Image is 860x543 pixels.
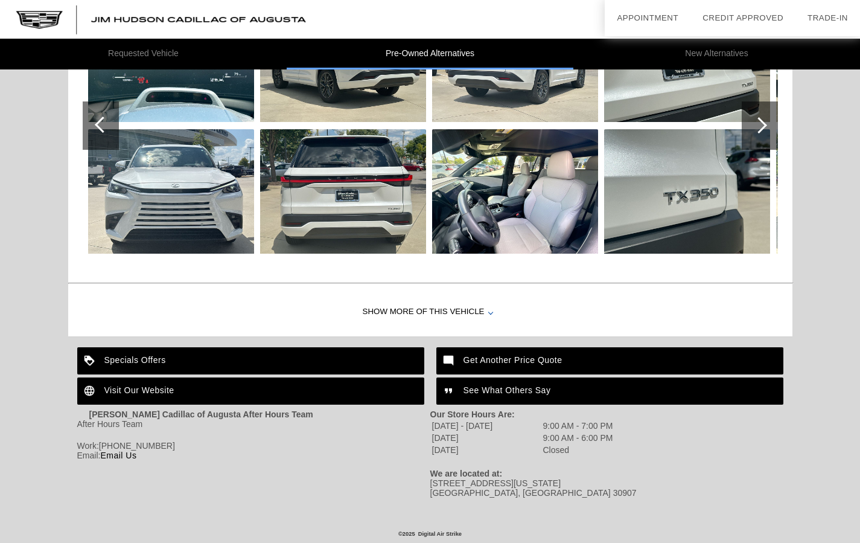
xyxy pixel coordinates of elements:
img: b47ddb83d781ddee7471eff6a01b578f.jpg [432,129,598,254]
td: [DATE] [432,432,541,443]
li: Pre-Owned Alternatives [287,39,573,69]
img: ic_mode_comment_white_24dp_2x.png [436,347,463,374]
a: Visit Our Website [77,378,424,405]
img: ic_loyalty_white_24dp_2x.png [77,347,104,374]
span: [PHONE_NUMBER] [99,441,175,451]
img: ic_format_quote_white_24dp_2x.png [436,378,463,405]
div: Email: [77,451,430,460]
td: 9:00 AM - 6:00 PM [543,432,614,443]
td: Closed [543,445,614,455]
img: ic_language_white_24dp_2x.png [77,378,104,405]
td: 9:00 AM - 7:00 PM [543,420,614,431]
strong: We are located at: [430,469,503,478]
img: 1aa1b49504530b4175e7d1b7869f8057.jpg [260,129,426,254]
td: [DATE] - [DATE] [432,420,541,431]
img: 7ce51de051faacc9560edf6f364d058d.jpg [604,129,770,254]
div: Show More of this Vehicle [68,288,792,336]
a: Credit Approved [702,13,783,22]
strong: [PERSON_NAME] Cadillac of Augusta After Hours Team [89,410,313,419]
div: [STREET_ADDRESS][US_STATE] [GEOGRAPHIC_DATA], [GEOGRAPHIC_DATA] 30907 [430,478,783,498]
img: c500713348bae8e4c8e582d7b7486cb1.jpg [88,129,254,254]
td: [DATE] [432,445,541,455]
a: Trade-In [807,13,848,22]
a: Get Another Price Quote [436,347,783,374]
li: New Alternatives [573,39,860,69]
a: Appointment [617,13,678,22]
strong: Our Store Hours Are: [430,410,515,419]
div: Work: [77,441,430,451]
div: After Hours Team [77,419,430,429]
a: Specials Offers [77,347,424,374]
a: Email Us [100,451,136,460]
a: See What Others Say [436,378,783,405]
